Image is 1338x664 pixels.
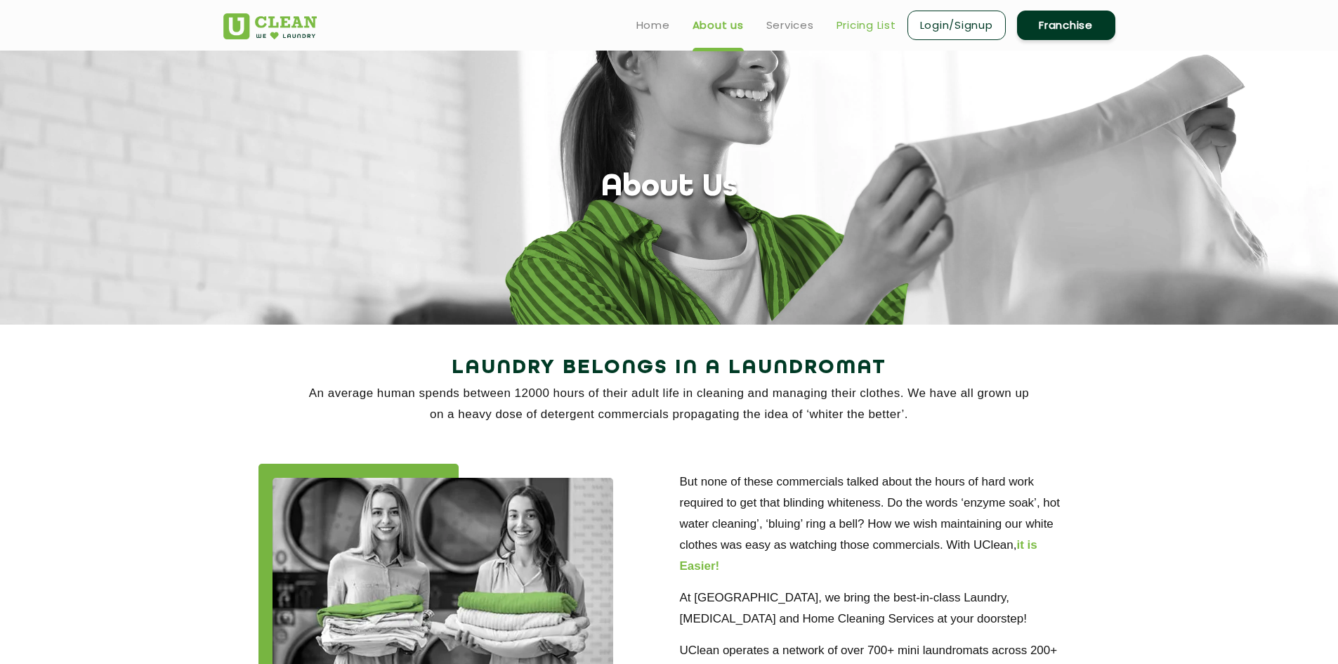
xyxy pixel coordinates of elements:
[680,471,1080,577] p: But none of these commercials talked about the hours of hard work required to get that blinding w...
[1017,11,1115,40] a: Franchise
[223,351,1115,385] h2: Laundry Belongs in a Laundromat
[223,383,1115,425] p: An average human spends between 12000 hours of their adult life in cleaning and managing their cl...
[766,17,814,34] a: Services
[837,17,896,34] a: Pricing List
[680,587,1080,630] p: At [GEOGRAPHIC_DATA], we bring the best-in-class Laundry, [MEDICAL_DATA] and Home Cleaning Servic...
[693,17,744,34] a: About us
[601,170,737,206] h1: About Us
[636,17,670,34] a: Home
[223,13,317,39] img: UClean Laundry and Dry Cleaning
[907,11,1006,40] a: Login/Signup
